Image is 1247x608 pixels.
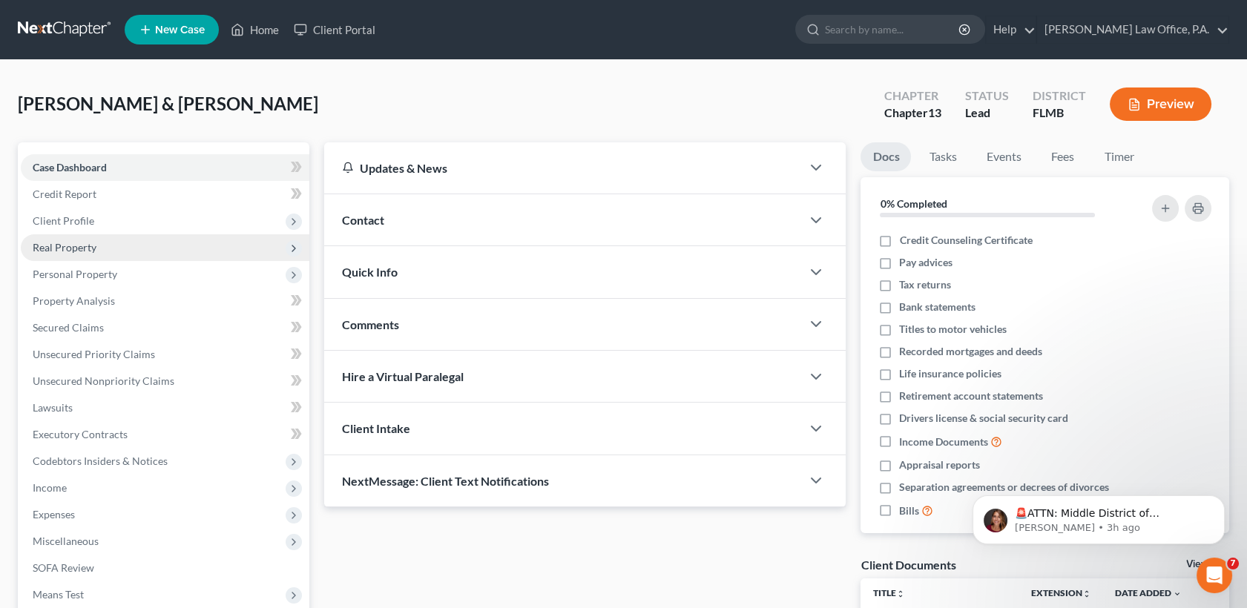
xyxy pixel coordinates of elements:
span: Executory Contracts [33,428,128,440]
div: Lead [965,105,1009,122]
span: Quick Info [342,265,398,279]
span: SOFA Review [33,561,94,574]
a: Extensionunfold_more [1031,587,1091,598]
a: [PERSON_NAME] Law Office, P.A. [1037,16,1228,43]
a: Docs [861,142,911,171]
span: New Case [155,24,205,36]
span: Means Test [33,588,84,601]
span: Comments [342,317,399,331]
i: unfold_more [895,589,904,598]
span: Expenses [33,508,75,521]
span: Credit Report [33,188,96,200]
span: Real Property [33,241,96,254]
div: District [1033,87,1086,105]
div: Chapter [884,87,941,105]
div: Updates & News [342,160,783,176]
span: Retirement account statements [899,389,1043,403]
iframe: Intercom live chat [1197,558,1232,593]
span: Bills [899,503,919,518]
span: Drivers license & social security card [899,411,1068,426]
a: Executory Contracts [21,421,309,448]
span: Property Analysis [33,294,115,307]
span: Codebtors Insiders & Notices [33,455,168,467]
a: Titleunfold_more [872,587,904,598]
span: Recorded mortgages and deeds [899,344,1042,359]
a: Date Added expand_more [1115,587,1182,598]
a: Events [974,142,1033,171]
span: Unsecured Nonpriority Claims [33,374,174,387]
a: Credit Report [21,181,309,208]
a: Lawsuits [21,394,309,421]
input: Search by name... [825,16,961,43]
span: Titles to motor vehicles [899,322,1007,337]
div: FLMB [1033,105,1086,122]
a: Unsecured Priority Claims [21,341,309,368]
a: Timer [1092,142,1145,171]
i: unfold_more [1082,589,1091,598]
a: Help [986,16,1036,43]
span: Appraisal reports [899,457,980,472]
span: Income Documents [899,434,988,449]
span: Lawsuits [33,401,73,414]
span: Client Profile [33,214,94,227]
button: Preview [1110,87,1211,121]
div: Chapter [884,105,941,122]
span: Personal Property [33,268,117,280]
span: Credit Counseling Certificate [899,233,1032,248]
span: 13 [928,105,941,119]
a: SOFA Review [21,555,309,581]
a: Property Analysis [21,288,309,314]
span: Contact [342,213,384,227]
a: Unsecured Nonpriority Claims [21,368,309,394]
a: Home [223,16,286,43]
div: Status [965,87,1009,105]
iframe: Intercom notifications message [950,464,1247,568]
div: Client Documents [861,557,955,572]
span: Income [33,481,67,494]
span: NextMessage: Client Text Notifications [342,474,549,488]
a: Client Portal [286,16,383,43]
i: expand_more [1173,589,1182,598]
span: Separation agreements or decrees of divorces [899,480,1109,495]
span: [PERSON_NAME] & [PERSON_NAME] [18,93,318,114]
a: Tasks [917,142,968,171]
span: Bank statements [899,300,975,314]
span: Unsecured Priority Claims [33,348,155,360]
span: Miscellaneous [33,535,99,547]
span: Client Intake [342,421,410,435]
span: 7 [1227,558,1239,569]
span: Case Dashboard [33,161,107,174]
span: Tax returns [899,277,951,292]
span: Hire a Virtual Paralegal [342,369,464,383]
a: Fees [1039,142,1086,171]
a: Secured Claims [21,314,309,341]
span: Pay advices [899,255,952,270]
span: Secured Claims [33,321,104,334]
strong: 0% Completed [880,197,947,210]
a: Case Dashboard [21,154,309,181]
span: Life insurance policies [899,366,1001,381]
